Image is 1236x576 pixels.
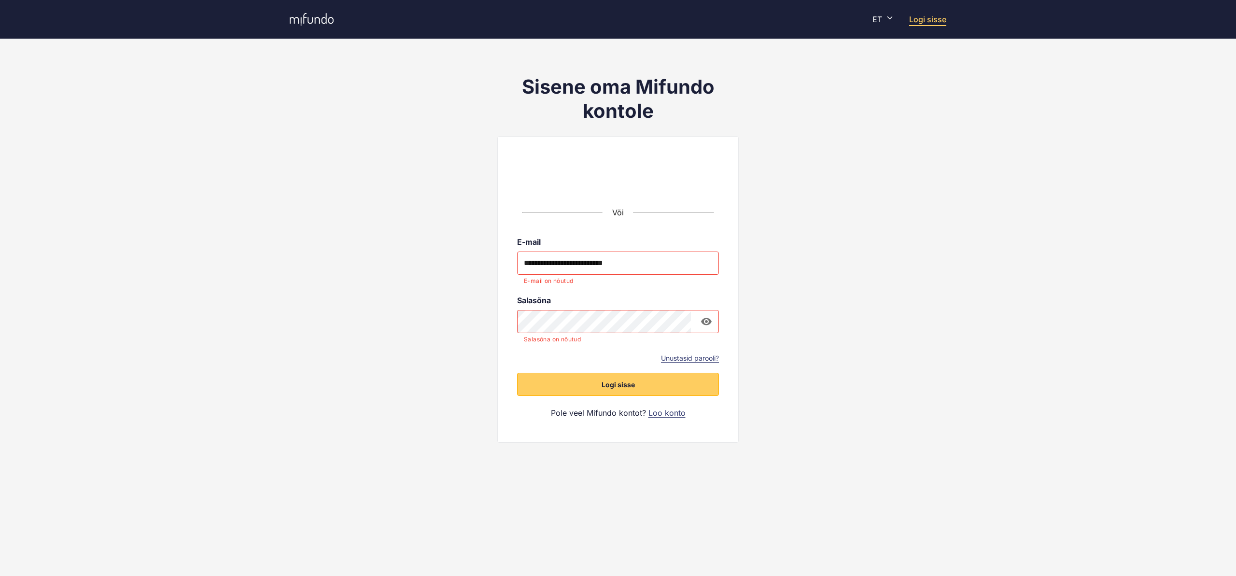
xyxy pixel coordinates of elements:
[648,407,686,418] a: Loo konto
[517,295,719,305] label: Salasõna
[497,75,739,123] h1: Sisene oma Mifundo kontole
[612,208,624,217] span: Või
[551,407,646,418] span: Pole veel Mifundo kontot?
[602,380,635,390] span: Logi sisse
[536,168,700,189] iframe: Sign in with Google Button
[661,353,719,363] a: Unustasid parooli?
[524,276,712,286] p: E-mail on nõutud
[872,15,894,24] div: ET
[517,373,719,396] button: Logi sisse
[524,335,712,344] p: Salasõna on nõutud
[909,14,946,24] a: Logi sisse
[517,237,719,247] label: E-mail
